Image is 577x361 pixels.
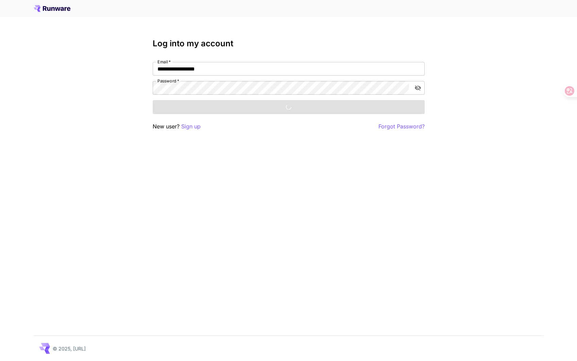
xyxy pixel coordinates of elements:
button: Sign up [181,122,201,131]
h3: Log into my account [153,39,425,48]
button: toggle password visibility [412,82,424,94]
button: Forgot Password? [378,122,425,131]
label: Email [157,59,171,65]
label: Password [157,78,179,84]
p: © 2025, [URL] [53,345,86,352]
p: New user? [153,122,201,131]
